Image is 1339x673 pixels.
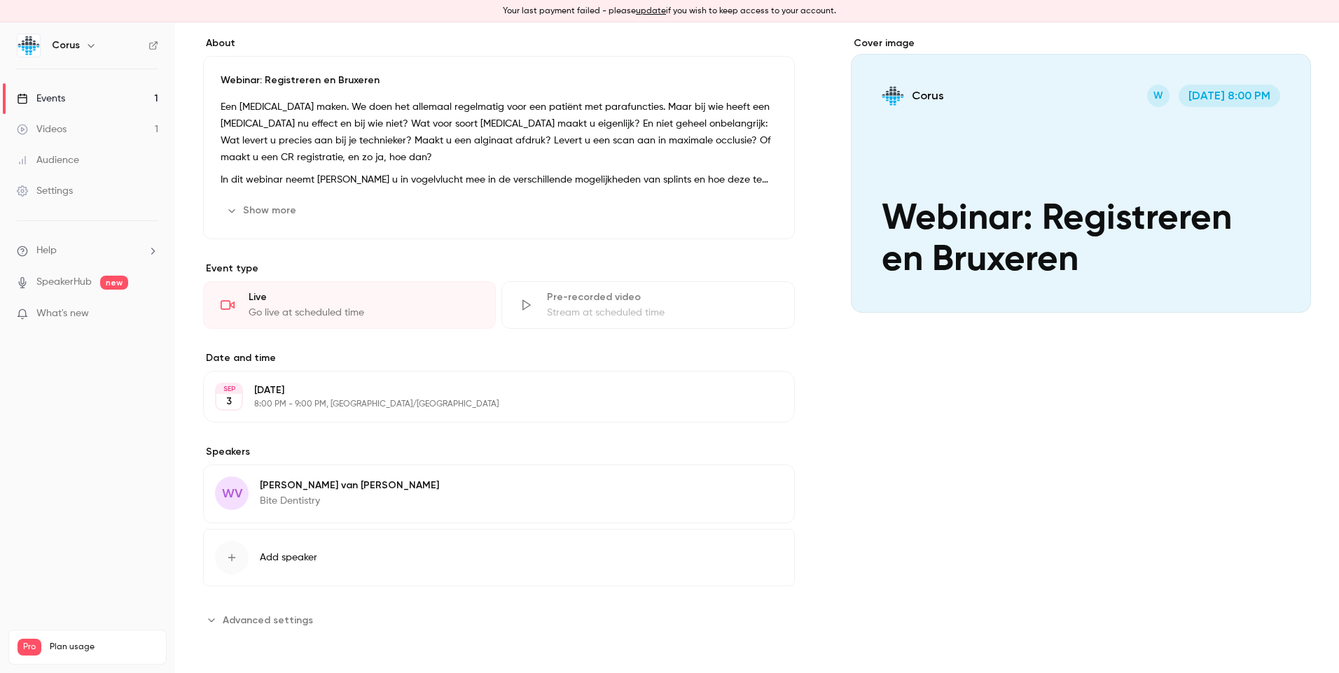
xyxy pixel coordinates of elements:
div: Settings [17,184,73,198]
div: Events [17,92,65,106]
p: [DATE] [254,383,721,397]
span: new [100,276,128,290]
p: 8:00 PM - 9:00 PM, [GEOGRAPHIC_DATA]/[GEOGRAPHIC_DATA] [254,399,721,410]
section: Cover image [851,36,1311,313]
p: Bite Dentistry [260,494,439,508]
p: 3 [226,395,232,409]
div: Go live at scheduled time [249,306,478,320]
h6: Corus [52,38,80,52]
div: Pre-recorded video [547,290,777,304]
p: Een [MEDICAL_DATA] maken. We doen het allemaal regelmatig voor een patiënt met parafuncties. Maar... [221,99,777,166]
div: SEP [216,384,242,394]
div: Pre-recorded videoStream at scheduled time [501,281,794,329]
li: help-dropdown-opener [17,243,158,258]
span: Pro [18,639,41,656]
span: Plan usage [50,642,158,653]
span: Add speaker [260,551,317,565]
label: Speakers [203,445,795,459]
div: WV[PERSON_NAME] van [PERSON_NAME]Bite Dentistry [203,465,795,523]
button: Show more [221,199,305,222]
button: Advanced settings [203,609,321,631]
label: Date and time [203,351,795,365]
span: WV [222,484,242,503]
p: In dit webinar neemt [PERSON_NAME] u in vogelvlucht mee in de verschillende mogelijkheden van spl... [221,171,777,188]
div: Videos [17,122,67,136]
div: Audience [17,153,79,167]
section: Advanced settings [203,609,795,631]
a: SpeakerHub [36,275,92,290]
span: Help [36,243,57,258]
button: update [636,5,666,17]
div: Stream at scheduled time [547,306,777,320]
p: [PERSON_NAME] van [PERSON_NAME] [260,479,439,493]
img: Corus [18,34,40,57]
span: What's new [36,306,89,321]
p: Event type [203,262,795,276]
p: Webinar: Registreren en Bruxeren [221,73,777,87]
div: Live [249,290,478,304]
label: Cover image [851,36,1311,50]
div: LiveGo live at scheduled time [203,281,496,329]
label: About [203,36,795,50]
button: Add speaker [203,529,795,586]
span: Advanced settings [223,613,313,628]
p: Your last payment failed - please if you wish to keep access to your account. [503,5,836,17]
